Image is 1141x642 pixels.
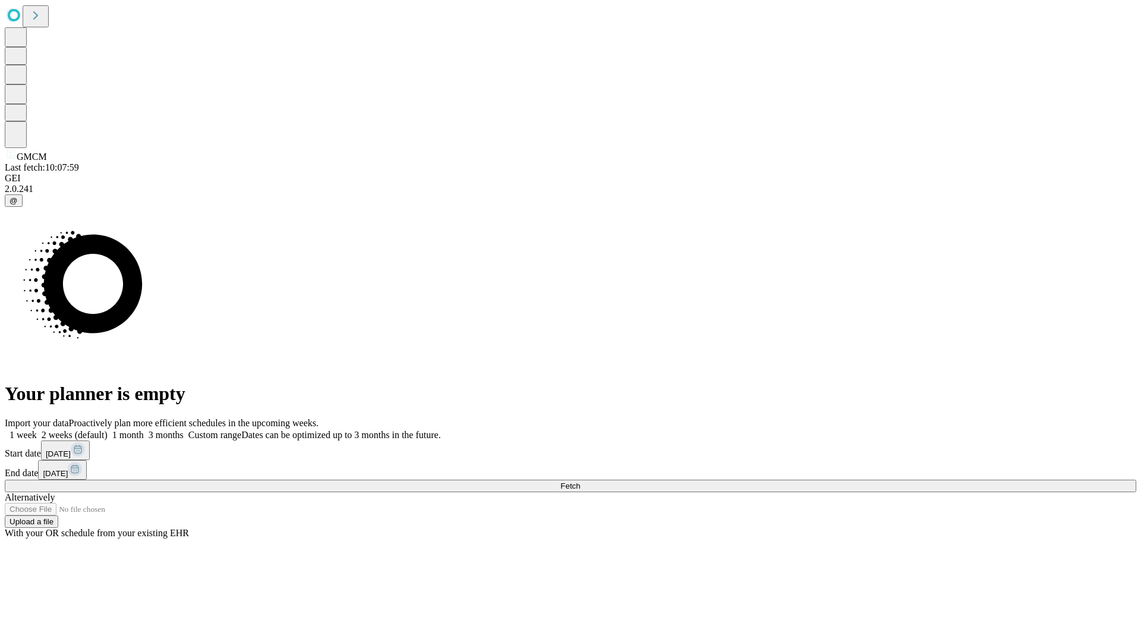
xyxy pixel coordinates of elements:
[112,430,144,440] span: 1 month
[5,184,1136,194] div: 2.0.241
[560,481,580,490] span: Fetch
[5,460,1136,480] div: End date
[69,418,319,428] span: Proactively plan more efficient schedules in the upcoming weeks.
[38,460,87,480] button: [DATE]
[43,469,68,478] span: [DATE]
[5,383,1136,405] h1: Your planner is empty
[5,162,79,172] span: Last fetch: 10:07:59
[241,430,440,440] span: Dates can be optimized up to 3 months in the future.
[5,480,1136,492] button: Fetch
[46,449,71,458] span: [DATE]
[5,515,58,528] button: Upload a file
[5,418,69,428] span: Import your data
[5,492,55,502] span: Alternatively
[5,440,1136,460] div: Start date
[5,173,1136,184] div: GEI
[10,196,18,205] span: @
[41,440,90,460] button: [DATE]
[17,152,47,162] span: GMCM
[5,528,189,538] span: With your OR schedule from your existing EHR
[149,430,184,440] span: 3 months
[188,430,241,440] span: Custom range
[42,430,108,440] span: 2 weeks (default)
[10,430,37,440] span: 1 week
[5,194,23,207] button: @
